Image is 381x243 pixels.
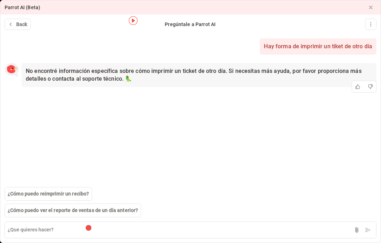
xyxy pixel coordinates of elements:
div: Pregúntale a Parrot AI [31,21,350,28]
button: ¿Cómo puedo ver el reporte de ventas de un día anterior? [5,204,141,217]
span: Back [16,21,28,28]
button: Back [5,19,31,30]
span: ¿Cómo puedo reimprimir un recibo? [8,190,89,198]
img: Tooltip marker [129,16,138,25]
span: Hay forma de imprimir un tiket de otro día [264,43,372,50]
button: ¿Cómo puedo reimprimir un recibo? [5,187,92,201]
span: ¿Cómo puedo ver el reporte de ventas de un día anterior? [8,207,138,214]
div: Parrot AI (Beta) [5,4,40,11]
p: No encontré información específica sobre cómo imprimir un ticket de otro día. Si necesitas más ay... [26,67,372,83]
